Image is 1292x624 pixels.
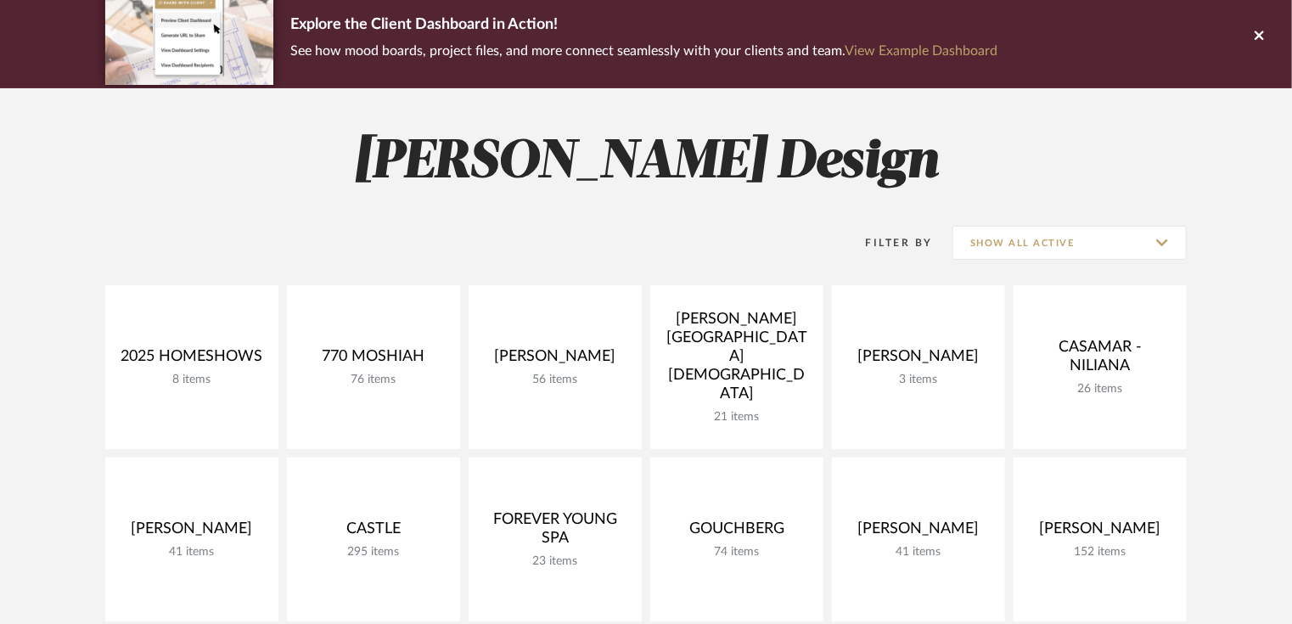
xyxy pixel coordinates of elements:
div: CASAMAR - NILIANA [1027,338,1173,382]
h2: [PERSON_NAME] Design [35,131,1257,194]
div: [PERSON_NAME] [1027,520,1173,545]
div: [PERSON_NAME] [845,520,991,545]
p: Explore the Client Dashboard in Action! [290,12,997,39]
div: CASTLE [301,520,447,545]
div: [PERSON_NAME] [845,347,991,373]
div: 74 items [664,545,810,559]
div: 41 items [845,545,991,559]
div: 152 items [1027,545,1173,559]
div: 41 items [119,545,265,559]
div: [PERSON_NAME] [482,347,628,373]
div: 21 items [664,410,810,424]
div: 2025 HOMESHOWS [119,347,265,373]
div: Filter By [844,234,933,251]
div: 23 items [482,554,628,569]
div: FOREVER YOUNG SPA [482,510,628,554]
div: [PERSON_NAME][GEOGRAPHIC_DATA][DEMOGRAPHIC_DATA] [664,310,810,410]
div: 8 items [119,373,265,387]
div: 770 MOSHIAH [301,347,447,373]
p: See how mood boards, project files, and more connect seamlessly with your clients and team. [290,39,997,63]
div: GOUCHBERG [664,520,810,545]
div: 295 items [301,545,447,559]
div: 56 items [482,373,628,387]
div: 76 items [301,373,447,387]
a: View Example Dashboard [845,44,997,58]
div: 26 items [1027,382,1173,396]
div: [PERSON_NAME] [119,520,265,545]
div: 3 items [845,373,991,387]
